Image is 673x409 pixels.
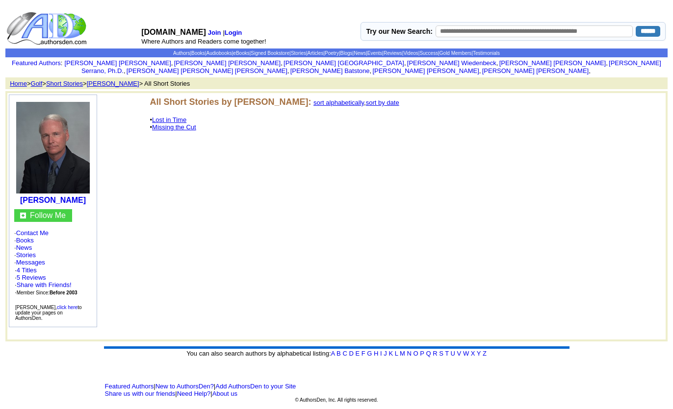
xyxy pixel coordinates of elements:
a: Authors [173,50,190,56]
a: [PERSON_NAME] [PERSON_NAME] [64,59,171,67]
a: 5 Reviews [17,274,46,281]
a: Testimonials [473,50,500,56]
font: [PERSON_NAME], to update your pages on AuthorsDen. [15,305,82,321]
a: B [336,350,341,357]
a: News [354,50,366,56]
font: Where Authors and Readers come together! [141,38,266,45]
a: N [407,350,412,357]
a: Stories [16,251,36,259]
font: · · · · [14,229,92,296]
img: 7326.jpg [16,102,90,193]
a: Events [367,50,383,56]
a: O [414,350,418,357]
a: X [471,350,475,357]
font: · [14,259,45,266]
a: [PERSON_NAME] Batstone [290,67,370,74]
font: [DOMAIN_NAME] [141,28,206,36]
font: Member Since: [17,290,78,295]
a: Featured Authors [105,383,154,390]
a: M [400,350,405,357]
a: L [395,350,398,357]
a: Z [483,350,487,357]
font: i [608,61,609,66]
font: | [223,29,243,36]
a: F [362,350,365,357]
a: sort alphabetically [313,99,364,106]
font: i [498,61,499,66]
a: [PERSON_NAME] [PERSON_NAME] [174,59,281,67]
a: J [384,350,387,357]
font: • [150,123,196,131]
a: Golf [31,80,43,87]
a: Poetry [325,50,339,56]
span: | | | | | | | | | | | | | | | [173,50,500,56]
a: [PERSON_NAME] [PERSON_NAME] [PERSON_NAME] [127,67,287,74]
font: i [371,69,372,74]
label: Try our New Search: [366,27,432,35]
a: E [355,350,360,357]
a: W [463,350,469,357]
a: Share us with our friends [105,390,176,397]
a: Messages [16,259,45,266]
a: Q [426,350,431,357]
a: P [420,350,424,357]
a: Books [191,50,205,56]
a: C [342,350,347,357]
a: H [374,350,378,357]
a: Need Help? [177,390,211,397]
a: R [433,350,437,357]
a: 4 Titles [17,266,37,274]
a: V [457,350,462,357]
a: Y [477,350,481,357]
a: Featured Authors [12,59,61,67]
a: [PERSON_NAME] [87,80,139,87]
a: Follow Me [30,211,66,219]
a: Blogs [340,50,353,56]
font: • [150,116,187,123]
font: i [173,61,174,66]
a: click here [57,305,78,310]
font: · · [15,266,78,296]
a: T [445,350,449,357]
a: Share with Friends! [17,281,72,289]
font: i [591,69,592,74]
a: Home [10,80,27,87]
a: [PERSON_NAME] [PERSON_NAME] [499,59,606,67]
a: [PERSON_NAME] [20,196,86,204]
a: About us [212,390,237,397]
a: Missing the Cut [152,123,196,131]
a: Contact Me [16,229,49,237]
a: sort by date [366,99,399,106]
a: Signed Bookstore [251,50,289,56]
a: Lost in Time [152,116,186,123]
a: Success [419,50,438,56]
a: Articles [308,50,324,56]
a: Stories [291,50,306,56]
a: Books [16,237,34,244]
a: [PERSON_NAME] [PERSON_NAME] [482,67,589,74]
a: Audiobooks [206,50,232,56]
a: I [380,350,382,357]
a: eBooks [233,50,249,56]
a: Short Stories [46,80,83,87]
font: i [481,69,482,74]
a: Add AuthorsDen to your Site [215,383,296,390]
a: K [388,350,393,357]
font: , , , , , , , , , , [64,59,661,74]
img: gc.jpg [20,213,26,218]
a: Join [208,29,221,36]
font: All Short Stories by [PERSON_NAME]: [150,97,311,107]
a: A [331,350,335,357]
a: Reviews [384,50,402,56]
a: New to AuthorsDen? [155,383,214,390]
a: S [439,350,443,357]
a: [PERSON_NAME] Wiedenbeck [407,59,496,67]
b: Before 2003 [50,290,78,295]
font: : [12,59,62,67]
a: G [367,350,372,357]
a: Login [225,29,242,36]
